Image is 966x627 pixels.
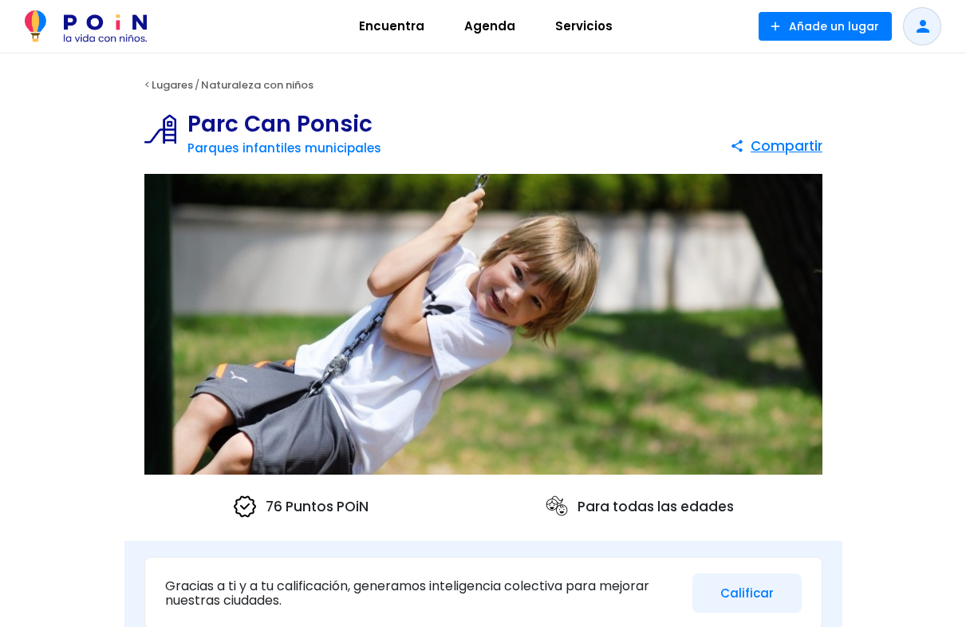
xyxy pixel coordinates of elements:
[201,77,313,93] a: Naturaleza con niños
[232,494,369,519] p: 76 Puntos POiN
[144,113,187,145] img: Parques infantiles municipales
[152,77,193,93] a: Lugares
[165,579,680,607] p: Gracias a ti y a tu calificación, generamos inteligencia colectiva para mejorar nuestras ciudades.
[232,494,258,519] img: verified icon
[187,113,381,136] h1: Parc Can Ponsic
[759,12,892,41] button: Añade un lugar
[144,174,822,475] img: Parc Can Ponsic
[692,574,802,613] button: Calificar
[444,7,535,45] a: Agenda
[548,14,620,39] span: Servicios
[457,14,522,39] span: Agenda
[339,7,444,45] a: Encuentra
[187,140,381,156] a: Parques infantiles municipales
[730,132,822,160] button: Compartir
[25,10,147,42] img: POiN
[535,7,633,45] a: Servicios
[352,14,432,39] span: Encuentra
[124,73,842,97] div: < /
[544,494,570,519] img: ages icon
[544,494,734,519] p: Para todas las edades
